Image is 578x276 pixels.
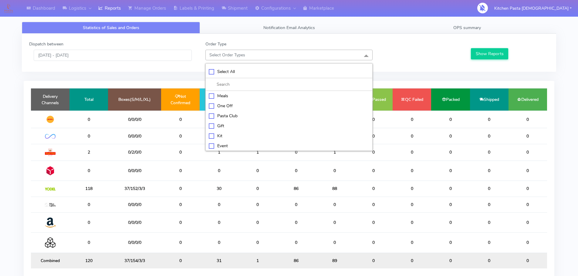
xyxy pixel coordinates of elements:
[509,128,547,144] td: 0
[470,181,509,197] td: 0
[209,133,369,139] div: Kit
[69,233,108,253] td: 0
[22,22,556,34] ul: Tabs
[209,68,369,75] div: Select All
[431,212,470,232] td: 0
[31,253,69,268] td: Combined
[431,88,470,111] td: Packed
[470,128,509,144] td: 0
[200,197,238,212] td: 0
[200,161,238,181] td: 0
[45,165,56,176] img: DPD
[69,144,108,161] td: 2
[354,88,393,111] td: QC Passed
[354,161,393,181] td: 0
[161,197,200,212] td: 0
[393,88,431,111] td: QC Failed
[470,212,509,232] td: 0
[238,212,277,232] td: 0
[393,144,431,161] td: 0
[209,81,369,88] input: multiselect-search
[200,128,238,144] td: 0
[238,253,277,268] td: 1
[238,197,277,212] td: 0
[470,144,509,161] td: 0
[277,233,316,253] td: 0
[108,144,161,161] td: 0/2/0/0
[316,144,354,161] td: 1
[29,41,63,47] label: Dispatch between
[161,111,200,128] td: 0
[277,161,316,181] td: 0
[431,144,470,161] td: 0
[431,197,470,212] td: 0
[509,197,547,212] td: 0
[470,253,509,268] td: 0
[471,48,508,59] button: Show Reports
[108,253,161,268] td: 37/154/3/3
[200,88,238,111] td: Confirmed
[277,144,316,161] td: 0
[316,253,354,268] td: 89
[470,111,509,128] td: 0
[277,253,316,268] td: 86
[69,181,108,197] td: 118
[393,212,431,232] td: 0
[238,233,277,253] td: 0
[161,144,200,161] td: 0
[277,181,316,197] td: 86
[509,233,547,253] td: 0
[45,115,56,123] img: DHL
[69,212,108,232] td: 0
[200,233,238,253] td: 0
[161,233,200,253] td: 0
[200,111,238,128] td: 0
[108,233,161,253] td: 0/0/0/0
[470,233,509,253] td: 0
[354,111,393,128] td: 0
[200,181,238,197] td: 30
[69,161,108,181] td: 0
[209,103,369,109] div: One Off
[200,253,238,268] td: 31
[509,111,547,128] td: 0
[45,237,56,248] img: Collection
[393,161,431,181] td: 0
[161,181,200,197] td: 0
[238,144,277,161] td: 1
[393,197,431,212] td: 0
[205,41,226,47] label: Order Type
[69,197,108,212] td: 0
[238,181,277,197] td: 0
[161,161,200,181] td: 0
[277,212,316,232] td: 0
[161,128,200,144] td: 0
[69,88,108,111] td: Total
[45,203,56,207] img: MaxOptra
[490,2,576,15] button: Kitchen Pasta [DEMOGRAPHIC_DATA]
[316,197,354,212] td: 0
[108,111,161,128] td: 0/0/0/0
[277,197,316,212] td: 0
[316,233,354,253] td: 0
[34,50,192,61] input: Pick the Daterange
[354,144,393,161] td: 0
[431,253,470,268] td: 0
[393,181,431,197] td: 0
[354,181,393,197] td: 0
[509,253,547,268] td: 0
[354,212,393,232] td: 0
[431,111,470,128] td: 0
[45,217,56,228] img: Amazon
[431,181,470,197] td: 0
[316,181,354,197] td: 88
[238,161,277,181] td: 0
[354,233,393,253] td: 0
[161,212,200,232] td: 0
[453,25,481,31] span: OPS summary
[316,161,354,181] td: 0
[45,149,56,156] img: Royal Mail
[209,123,369,129] div: Gift
[354,253,393,268] td: 0
[161,88,200,111] td: Not Confirmed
